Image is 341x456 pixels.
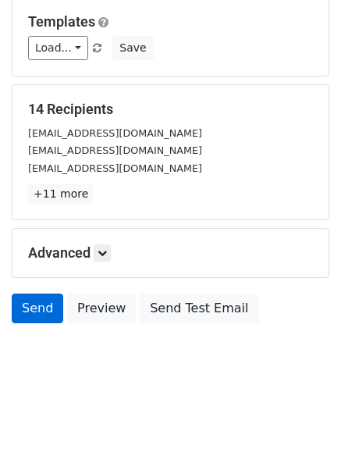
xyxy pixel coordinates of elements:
button: Save [112,36,153,60]
h5: Advanced [28,244,313,262]
a: Send Test Email [140,294,258,323]
iframe: Chat Widget [263,381,341,456]
small: [EMAIL_ADDRESS][DOMAIN_NAME] [28,144,202,156]
h5: 14 Recipients [28,101,313,118]
a: +11 more [28,184,94,204]
small: [EMAIL_ADDRESS][DOMAIN_NAME] [28,162,202,174]
a: Preview [67,294,136,323]
a: Load... [28,36,88,60]
a: Send [12,294,63,323]
a: Templates [28,13,95,30]
small: [EMAIL_ADDRESS][DOMAIN_NAME] [28,127,202,139]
